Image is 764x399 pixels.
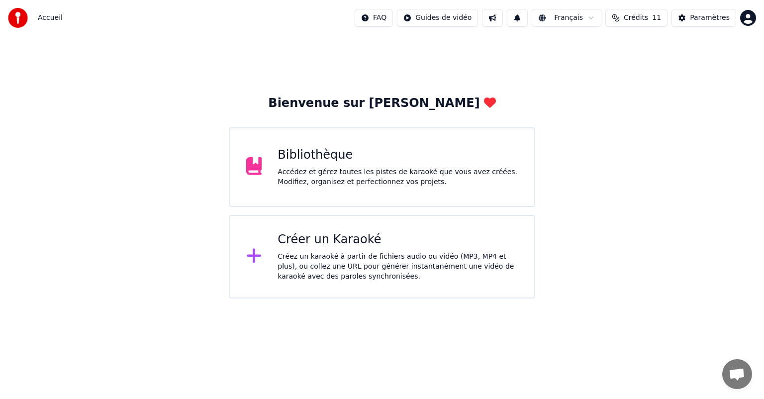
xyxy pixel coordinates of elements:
[278,232,518,248] div: Créer un Karaoké
[605,9,668,27] button: Crédits11
[652,13,661,23] span: 11
[278,147,518,163] div: Bibliothèque
[278,252,518,282] div: Créez un karaoké à partir de fichiers audio ou vidéo (MP3, MP4 et plus), ou collez une URL pour g...
[624,13,648,23] span: Crédits
[722,359,752,389] a: Ouvrir le chat
[397,9,478,27] button: Guides de vidéo
[278,167,518,187] div: Accédez et gérez toutes les pistes de karaoké que vous avez créées. Modifiez, organisez et perfec...
[38,13,63,23] span: Accueil
[8,8,28,28] img: youka
[38,13,63,23] nav: breadcrumb
[671,9,736,27] button: Paramètres
[355,9,393,27] button: FAQ
[690,13,730,23] div: Paramètres
[268,96,495,111] div: Bienvenue sur [PERSON_NAME]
